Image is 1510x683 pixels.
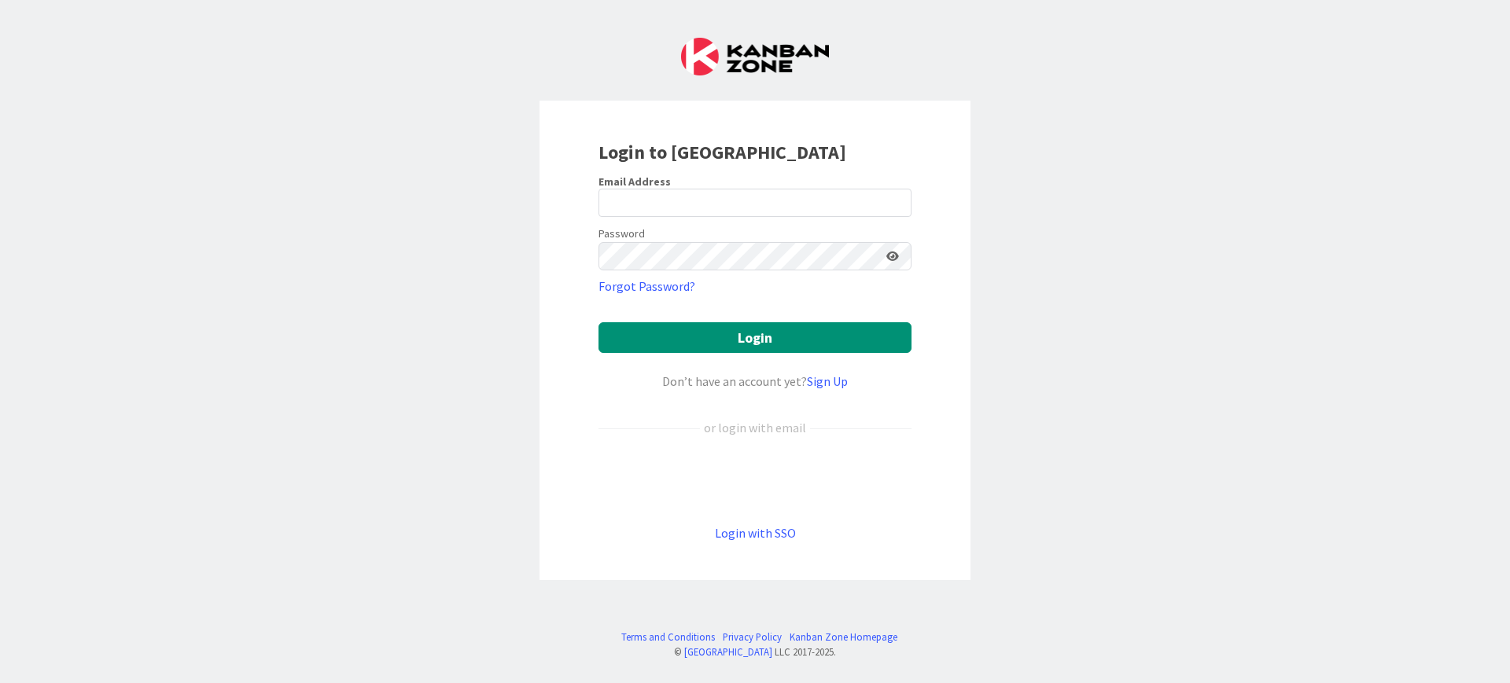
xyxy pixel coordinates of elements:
a: Kanban Zone Homepage [790,630,897,644]
a: Login with SSO [715,525,796,541]
label: Email Address [598,174,671,189]
button: Login [598,322,912,353]
b: Login to [GEOGRAPHIC_DATA] [598,140,846,164]
a: Forgot Password? [598,277,695,296]
a: Terms and Conditions [621,630,715,644]
div: or login with email [700,418,810,437]
iframe: Sign in with Google Button [591,463,919,498]
div: Don’t have an account yet? [598,372,912,391]
img: Kanban Zone [681,38,829,75]
a: [GEOGRAPHIC_DATA] [684,645,772,658]
div: © LLC 2017- 2025 . [613,644,897,659]
a: Privacy Policy [723,630,782,644]
label: Password [598,226,645,242]
a: Sign Up [807,373,848,389]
